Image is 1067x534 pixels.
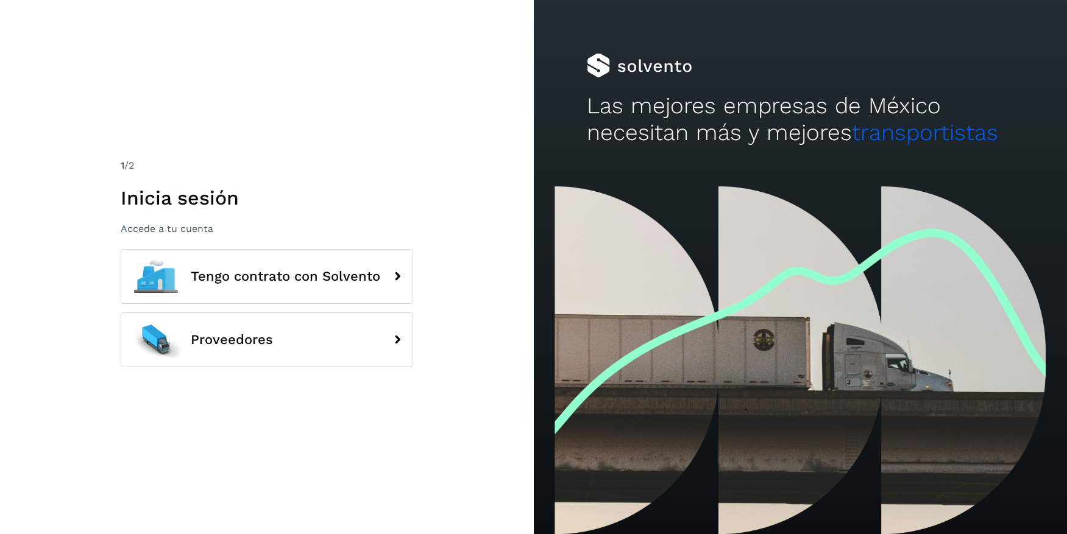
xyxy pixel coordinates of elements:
button: Proveedores [121,312,413,367]
h2: Las mejores empresas de México necesitan más y mejores [587,93,1013,147]
p: Accede a tu cuenta [121,223,413,234]
button: Tengo contrato con Solvento [121,249,413,304]
span: 1 [121,160,124,171]
h1: Inicia sesión [121,186,413,209]
span: Tengo contrato con Solvento [191,269,380,284]
span: transportistas [852,119,998,146]
div: /2 [121,158,413,173]
span: Proveedores [191,332,273,347]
